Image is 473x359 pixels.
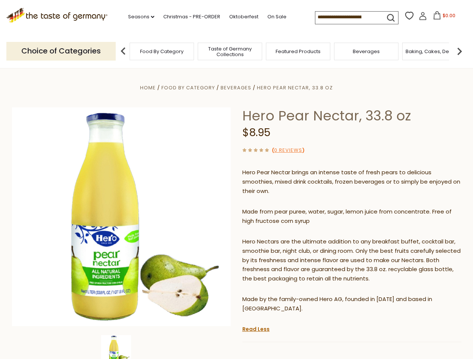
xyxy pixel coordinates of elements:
[272,147,304,154] span: ( )
[242,168,461,196] p: Hero Pear Nectar brings an intense taste of fresh pears to delicious smoothies, mixed drink cockt...
[242,107,461,124] h1: Hero Pear Nectar, 33.8 oz
[443,12,455,19] span: $0.00
[452,44,467,59] img: next arrow
[242,207,461,226] p: Made from pear puree, water, sugar, lemon juice from concentrate. Free of high fructose corn syrup​
[6,42,116,60] p: Choice of Categories
[161,84,215,91] a: Food By Category
[116,44,131,59] img: previous arrow
[221,84,251,91] a: Beverages
[242,125,270,140] span: $8.95
[128,13,154,21] a: Seasons
[200,46,260,57] a: Taste of Germany Collections
[353,49,380,54] a: Beverages
[406,49,464,54] a: Baking, Cakes, Desserts
[229,13,258,21] a: Oktoberfest
[257,84,333,91] a: Hero Pear Nectar, 33.8 oz
[428,11,460,22] button: $0.00
[242,325,270,333] a: Read Less
[267,13,286,21] a: On Sale
[242,295,461,313] p: Made by the family-owned Hero AG, founded in [DATE] and based in [GEOGRAPHIC_DATA].
[163,13,220,21] a: Christmas - PRE-ORDER
[276,49,321,54] a: Featured Products
[140,84,156,91] a: Home
[12,107,231,326] img: Hero Pear Nectar, 33.8 oz
[274,147,302,154] a: 0 Reviews
[140,49,184,54] a: Food By Category
[242,237,461,284] p: Hero Nectars are the ultimate addition to any breakfast buffet, cocktail bar, smoothie bar, night...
